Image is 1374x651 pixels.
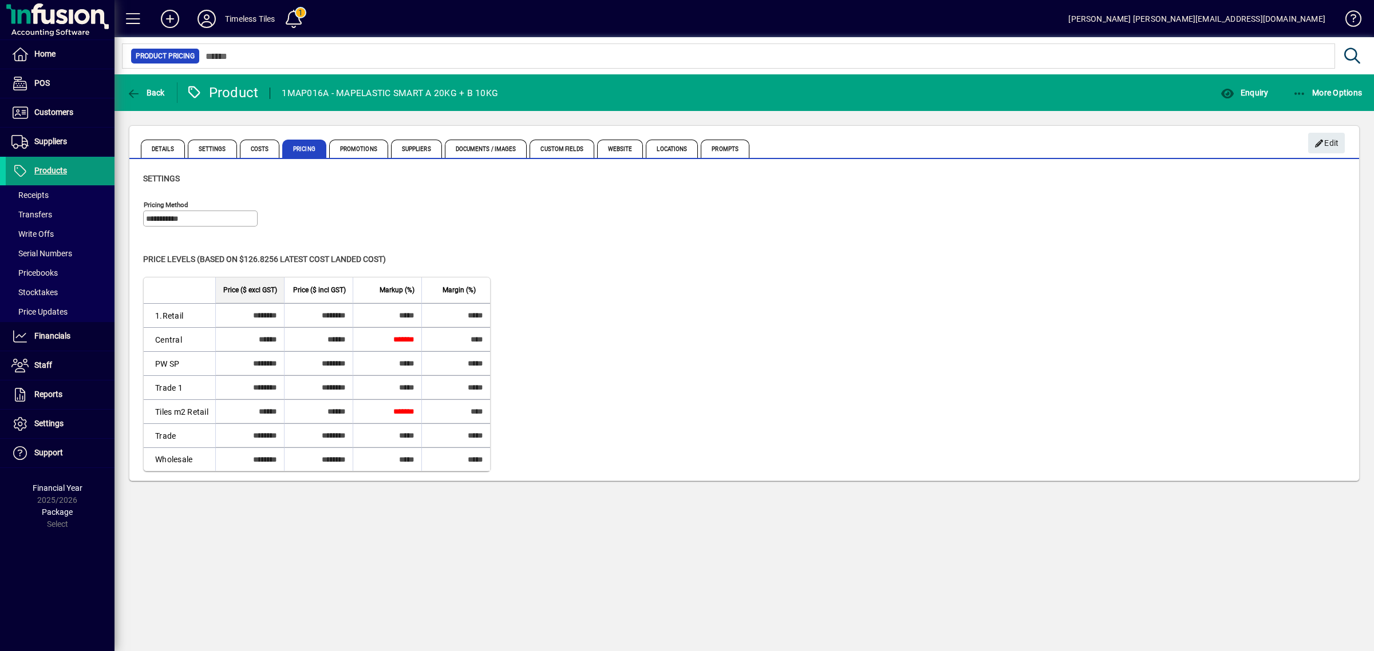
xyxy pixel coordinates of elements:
span: Prompts [701,140,749,158]
span: Receipts [11,190,49,200]
td: Tiles m2 Retail [144,399,215,423]
span: Stocktakes [11,288,58,297]
span: Promotions [329,140,388,158]
span: Customers [34,108,73,117]
a: Serial Numbers [6,244,114,263]
a: Receipts [6,185,114,205]
a: Knowledge Base [1337,2,1360,39]
a: Transfers [6,205,114,224]
a: Customers [6,98,114,127]
app-page-header-button: Back [114,82,177,103]
span: Back [127,88,165,97]
td: Trade [144,423,215,447]
span: Staff [34,360,52,370]
span: Settings [143,174,180,183]
a: Price Updates [6,302,114,321]
span: Costs [240,140,280,158]
span: Price ($ incl GST) [293,284,346,296]
span: Margin (%) [443,284,476,296]
span: Home [34,49,56,58]
span: Price levels (based on $126.8256 Latest cost landed cost) [143,255,386,264]
span: Pricebooks [11,268,58,277]
td: PW SP [144,351,215,375]
button: Add [152,9,188,29]
td: 1.Retail [144,303,215,327]
button: Enquiry [1218,82,1271,103]
span: Financials [34,331,70,340]
button: Back [124,82,168,103]
span: POS [34,78,50,88]
span: Enquiry [1221,88,1268,97]
a: Reports [6,380,114,409]
span: Details [141,140,185,158]
div: [PERSON_NAME] [PERSON_NAME][EMAIL_ADDRESS][DOMAIN_NAME] [1068,10,1325,28]
span: Website [597,140,643,158]
div: Timeless Tiles [225,10,275,28]
span: Package [42,507,73,517]
a: Support [6,439,114,467]
span: Support [34,448,63,457]
button: Profile [188,9,225,29]
span: More Options [1293,88,1363,97]
a: Pricebooks [6,263,114,283]
span: Reports [34,390,62,399]
span: Transfers [11,210,52,219]
td: Trade 1 [144,375,215,399]
span: Products [34,166,67,175]
div: Product [186,84,259,102]
span: Write Offs [11,229,54,239]
span: Price Updates [11,307,68,316]
span: Edit [1314,134,1339,153]
a: Settings [6,410,114,438]
a: Staff [6,351,114,380]
a: Home [6,40,114,69]
span: Settings [34,419,64,428]
span: Locations [646,140,698,158]
a: Financials [6,322,114,351]
a: Write Offs [6,224,114,244]
span: Price ($ excl GST) [223,284,277,296]
span: Financial Year [33,483,82,493]
span: Pricing [282,140,326,158]
span: Product Pricing [136,50,195,62]
a: Stocktakes [6,283,114,302]
span: Custom Fields [530,140,594,158]
a: POS [6,69,114,98]
span: Suppliers [391,140,442,158]
span: Documents / Images [445,140,527,158]
mat-label: Pricing method [144,201,188,209]
a: Suppliers [6,128,114,156]
button: More Options [1290,82,1365,103]
span: Settings [188,140,237,158]
span: Serial Numbers [11,249,72,258]
button: Edit [1308,133,1345,153]
span: Markup (%) [380,284,414,296]
span: Suppliers [34,137,67,146]
div: 1MAP016A - MAPELASTIC SMART A 20KG + B 10KG [282,84,498,102]
td: Central [144,327,215,351]
td: Wholesale [144,447,215,471]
